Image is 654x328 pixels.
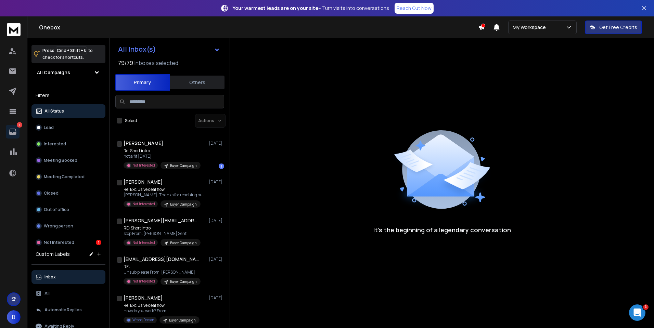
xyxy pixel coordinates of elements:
button: Interested [31,137,105,151]
a: Reach Out Now [395,3,434,14]
button: Inbox [31,270,105,284]
p: Unsub please From: [PERSON_NAME] [124,270,201,275]
p: It’s the beginning of a legendary conversation [373,225,511,235]
div: 1 [219,163,224,169]
p: Meeting Completed [44,174,85,180]
h1: [PERSON_NAME] [124,179,163,185]
h1: [PERSON_NAME] [124,140,163,147]
p: My Workspace [513,24,549,31]
button: Primary [115,74,170,91]
p: – Turn visits into conversations [233,5,389,12]
p: Buyer Campaign [169,318,195,323]
button: Closed [31,186,105,200]
iframe: Intercom live chat [629,304,645,321]
p: Inbox [44,274,56,280]
p: Lead [44,125,54,130]
p: Buyer Campaign [170,163,196,168]
p: Re: Short intro [124,148,201,154]
h1: All Inbox(s) [118,46,156,53]
p: Get Free Credits [599,24,637,31]
button: Automatic Replies [31,303,105,317]
span: 79 / 79 [118,59,133,67]
p: [DATE] [209,295,224,301]
p: Wrong person [44,223,73,229]
p: [DATE] [209,179,224,185]
p: Buyer Campaign [170,240,196,246]
button: All Status [31,104,105,118]
h1: All Campaigns [37,69,70,76]
label: Select [125,118,137,123]
p: RE: [124,264,201,270]
p: Not Interested [132,279,155,284]
p: [DATE] [209,257,224,262]
p: Not Interested [132,201,155,207]
button: Not Interested1 [31,236,105,249]
p: Interested [44,141,66,147]
h1: [PERSON_NAME][EMAIL_ADDRESS][DOMAIN_NAME] [124,217,199,224]
p: Not Interested [132,163,155,168]
span: Cmd + Shift + k [56,47,87,54]
p: [DATE] [209,141,224,146]
p: Out of office [44,207,69,212]
div: 1 [96,240,101,245]
button: All Inbox(s) [113,42,226,56]
p: [DATE] [209,218,224,223]
p: RE: Short intro [124,225,201,231]
p: All Status [44,108,64,114]
p: Buyer Campaign [170,279,196,284]
button: Meeting Completed [31,170,105,184]
p: [PERSON_NAME], Thanks for reaching out. [124,192,205,198]
h3: Filters [31,91,105,100]
p: not a fit [DATE], [124,154,201,159]
button: B [7,310,21,324]
button: Others [170,75,225,90]
p: Press to check for shortcuts. [42,47,93,61]
span: 1 [643,304,649,310]
h3: Custom Labels [36,251,70,258]
button: All Campaigns [31,66,105,79]
p: stop From: [PERSON_NAME] Sent: [124,231,201,236]
p: Meeting Booked [44,158,77,163]
h3: Inboxes selected [134,59,178,67]
p: Buyer Campaign [170,202,196,207]
p: Wrong Person [132,317,154,323]
h1: Onebox [39,23,478,31]
a: 1 [6,125,20,139]
p: Not Interested [44,240,74,245]
p: How do you work? From: [124,308,200,314]
p: Reach Out Now [397,5,432,12]
p: Re: Exclusive deal flow [124,303,200,308]
p: Automatic Replies [44,307,82,313]
p: Not Interested [132,240,155,245]
p: 1 [17,122,22,128]
p: All [44,291,50,296]
h1: [EMAIL_ADDRESS][DOMAIN_NAME] [124,256,199,263]
button: Wrong person [31,219,105,233]
button: Meeting Booked [31,154,105,167]
button: All [31,287,105,300]
h1: [PERSON_NAME] [124,294,163,301]
button: Get Free Credits [585,21,642,34]
p: Re: Exclusive deal flow [124,187,205,192]
img: logo [7,23,21,36]
button: Out of office [31,203,105,217]
button: Lead [31,121,105,134]
p: Closed [44,191,59,196]
strong: Your warmest leads are on your site [233,5,318,11]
